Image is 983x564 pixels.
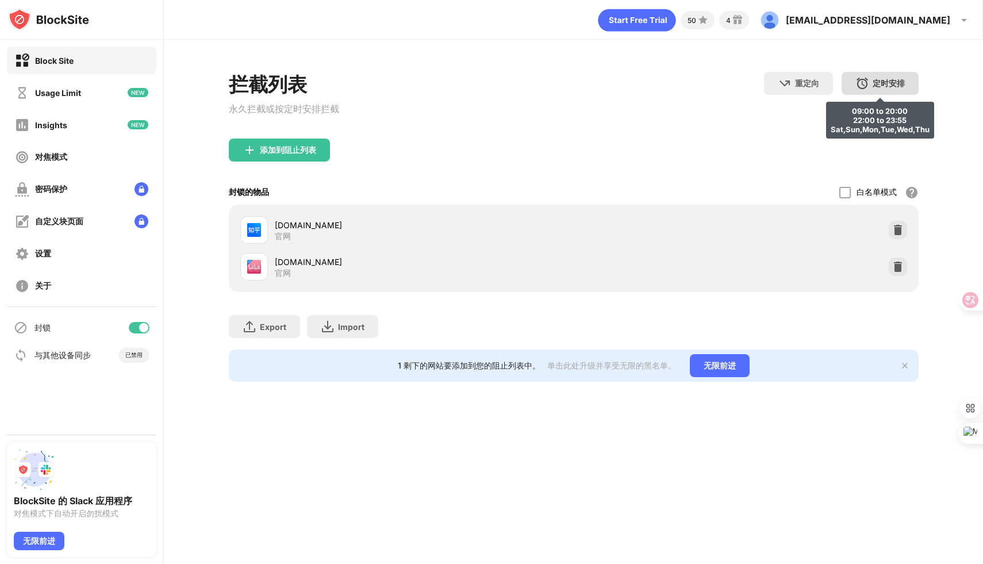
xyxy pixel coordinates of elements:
[15,86,29,100] img: time-usage-off.svg
[338,322,364,332] div: Import
[128,88,148,97] img: new-icon.svg
[35,248,51,259] div: 设置
[34,323,51,333] div: 封锁
[14,348,28,362] img: sync-icon.svg
[688,16,696,25] div: 50
[761,11,779,29] img: ALV-UjXUvBx-RgWIcxbu9nzqTm8V7WJbb9MO9nJsYsTlvB6zcjLfUg=s96-c
[14,509,149,518] div: 对焦模式下自动开启勿扰模式
[598,9,676,32] div: animation
[690,354,750,377] div: 无限前进
[135,182,148,196] img: lock-menu.svg
[857,187,897,198] div: 白名单模式
[128,120,148,129] img: new-icon.svg
[831,116,930,125] div: 22:00 to 23:55
[8,8,89,31] img: logo-blocksite.svg
[125,351,143,359] div: 已禁用
[34,350,91,361] div: 与其他设备同步
[135,214,148,228] img: lock-menu.svg
[14,449,55,490] img: push-slack.svg
[15,214,29,229] img: customize-block-page-off.svg
[229,187,269,198] div: 封锁的物品
[15,53,29,68] img: block-on.svg
[398,360,540,371] div: 1 剩下的网站要添加到您的阻止列表中。
[275,231,291,241] div: 官网
[14,532,64,550] div: 无限前进
[15,118,29,132] img: insights-off.svg
[15,279,29,293] img: about-off.svg
[35,184,67,195] div: 密码保护
[35,281,51,291] div: 关于
[786,14,950,26] div: [EMAIL_ADDRESS][DOMAIN_NAME]
[696,13,710,27] img: points-small.svg
[260,322,286,332] div: Export
[35,152,67,163] div: 对焦模式
[14,321,28,335] img: blocking-icon.svg
[831,106,930,116] div: 09:00 to 20:00
[35,120,67,130] div: Insights
[873,78,905,89] div: 定时安排
[275,219,574,231] div: [DOMAIN_NAME]
[731,13,744,27] img: reward-small.svg
[229,72,339,98] div: 拦截列表
[229,103,339,116] div: 永久拦截或按定时安排拦截
[15,150,29,164] img: focus-off.svg
[247,260,261,274] img: favicons
[247,223,261,237] img: favicons
[35,56,74,66] div: Block Site
[35,216,83,227] div: 自定义块页面
[795,78,819,89] div: 重定向
[275,268,291,278] div: 官网
[15,182,29,197] img: password-protection-off.svg
[900,361,909,370] img: x-button.svg
[15,247,29,261] img: settings-off.svg
[275,256,574,268] div: [DOMAIN_NAME]
[260,145,316,155] div: 添加到阻止列表
[35,88,81,98] div: Usage Limit
[547,360,676,371] div: 单击此处升级并享受无限的黑名单。
[831,125,930,134] div: Sat,Sun,Mon,Tue,Wed,Thu
[14,495,149,507] div: BlockSite 的 Slack 应用程序
[726,16,731,25] div: 4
